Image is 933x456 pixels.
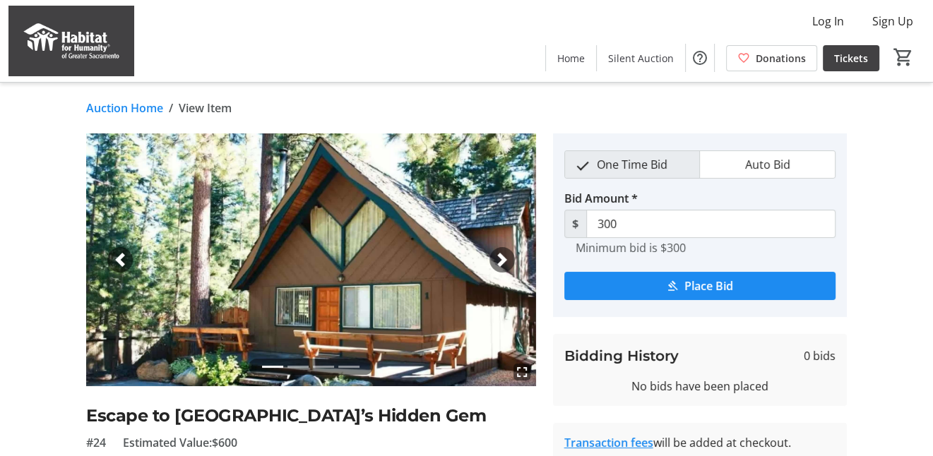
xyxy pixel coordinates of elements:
[169,100,173,116] span: /
[737,151,799,178] span: Auto Bid
[546,45,596,71] a: Home
[564,190,638,207] label: Bid Amount *
[8,6,134,76] img: Habitat for Humanity of Greater Sacramento's Logo
[812,13,844,30] span: Log In
[756,51,806,66] span: Donations
[834,51,868,66] span: Tickets
[564,210,587,238] span: $
[86,100,163,116] a: Auction Home
[801,10,855,32] button: Log In
[804,347,836,364] span: 0 bids
[891,44,916,70] button: Cart
[576,241,686,255] tr-hint: Minimum bid is $300
[557,51,585,66] span: Home
[726,45,817,71] a: Donations
[564,378,836,395] div: No bids have been placed
[608,51,674,66] span: Silent Auction
[564,272,836,300] button: Place Bid
[86,403,536,428] h2: Escape to [GEOGRAPHIC_DATA]’s Hidden Gem
[823,45,879,71] a: Tickets
[564,345,679,366] h3: Bidding History
[861,10,925,32] button: Sign Up
[179,100,232,116] span: View Item
[123,434,237,451] span: Estimated Value: $600
[86,133,536,386] img: Image
[872,13,913,30] span: Sign Up
[564,435,653,450] a: Transaction fees
[513,364,530,380] mat-icon: fullscreen
[686,44,714,72] button: Help
[684,277,733,294] span: Place Bid
[597,45,685,71] a: Silent Auction
[86,434,106,451] span: #24
[564,434,836,451] div: will be added at checkout.
[588,151,676,178] span: One Time Bid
